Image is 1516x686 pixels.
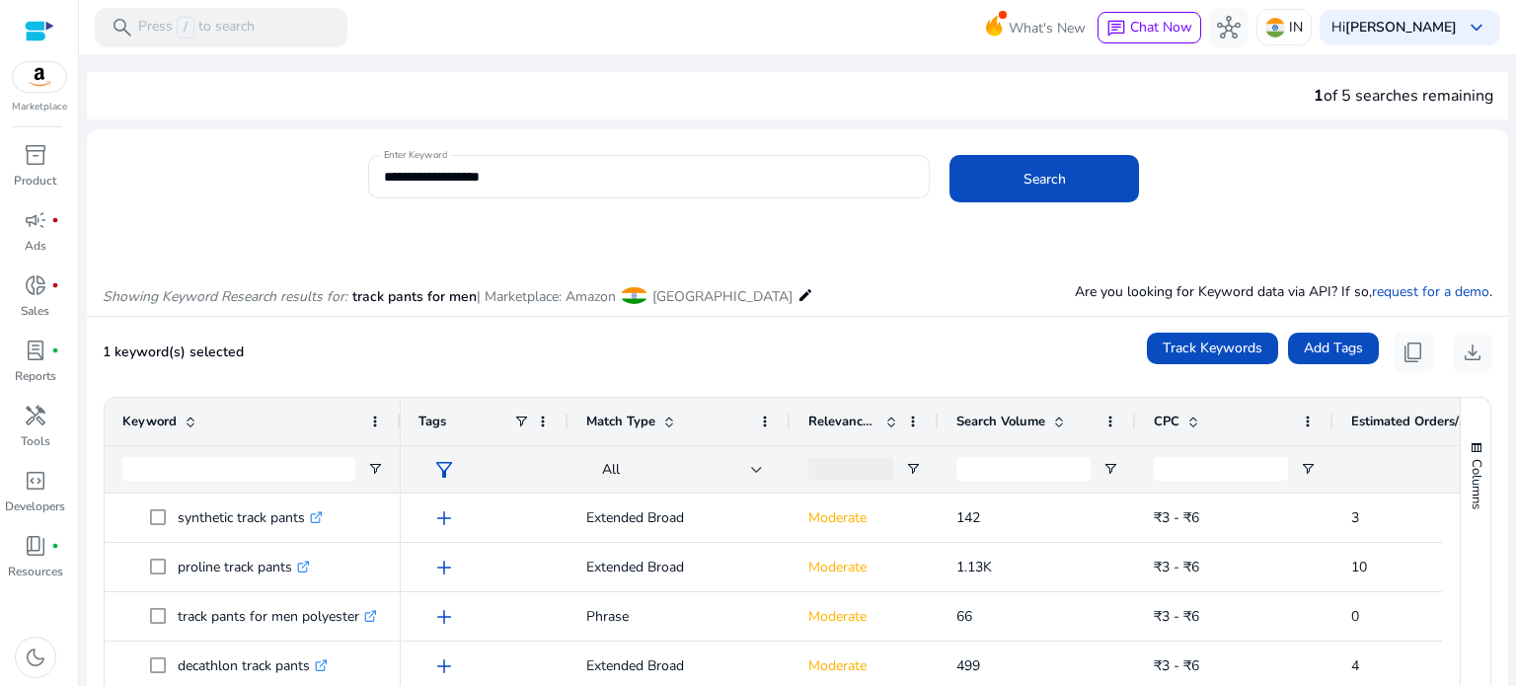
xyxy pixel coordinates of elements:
[15,367,56,385] p: Reports
[586,413,655,430] span: Match Type
[1314,85,1324,107] span: 1
[51,542,59,550] span: fiber_manual_record
[1372,282,1489,301] a: request for a demo
[138,17,255,38] p: Press to search
[1289,10,1303,44] p: IN
[797,283,813,307] mat-icon: edit
[1154,607,1199,626] span: ₹3 - ₹6
[418,413,446,430] span: Tags
[1314,84,1493,108] div: of 5 searches remaining
[1288,333,1379,364] button: Add Tags
[122,413,177,430] span: Keyword
[956,656,980,675] span: 499
[367,461,383,477] button: Open Filter Menu
[21,432,50,450] p: Tools
[1154,656,1199,675] span: ₹3 - ₹6
[12,100,67,114] p: Marketplace
[808,413,877,430] span: Relevance Score
[51,281,59,289] span: fiber_manual_record
[1163,338,1262,358] span: Track Keywords
[103,343,244,361] span: 1 keyword(s) selected
[1394,333,1433,372] button: content_copy
[1345,18,1457,37] b: [PERSON_NAME]
[14,172,56,190] p: Product
[13,62,66,92] img: amazon.svg
[178,596,377,637] p: track pants for men polyester
[24,534,47,558] span: book_4
[1106,19,1126,38] span: chat
[956,508,980,527] span: 142
[1075,281,1492,302] p: Are you looking for Keyword data via API? If so, .
[1265,18,1285,38] img: in.svg
[1351,607,1359,626] span: 0
[8,563,63,580] p: Resources
[1217,16,1241,39] span: hub
[956,457,1091,481] input: Search Volume Filter Input
[586,497,773,538] p: Extended Broad
[1351,413,1470,430] span: Estimated Orders/Month
[949,155,1139,202] button: Search
[1300,461,1316,477] button: Open Filter Menu
[956,413,1045,430] span: Search Volume
[177,17,194,38] span: /
[1461,341,1484,364] span: download
[352,287,477,306] span: track pants for men
[602,460,620,479] span: All
[384,148,447,162] mat-label: Enter Keyword
[905,461,921,477] button: Open Filter Menu
[1023,169,1066,190] span: Search
[1465,16,1488,39] span: keyboard_arrow_down
[1098,12,1201,43] button: chatChat Now
[1154,457,1288,481] input: CPC Filter Input
[111,16,134,39] span: search
[25,237,46,255] p: Ads
[51,346,59,354] span: fiber_manual_record
[24,339,47,362] span: lab_profile
[24,646,47,669] span: dark_mode
[808,547,921,587] p: Moderate
[586,596,773,637] p: Phrase
[1351,656,1359,675] span: 4
[956,607,972,626] span: 66
[432,605,456,629] span: add
[1009,11,1086,45] span: What's New
[24,208,47,232] span: campaign
[24,143,47,167] span: inventory_2
[1304,338,1363,358] span: Add Tags
[1154,413,1179,430] span: CPC
[432,556,456,579] span: add
[178,646,328,686] p: decathlon track pants
[1351,558,1367,576] span: 10
[21,302,49,320] p: Sales
[5,497,65,515] p: Developers
[432,458,456,482] span: filter_alt
[477,287,616,306] span: | Marketplace: Amazon
[51,216,59,224] span: fiber_manual_record
[1102,461,1118,477] button: Open Filter Menu
[1351,508,1359,527] span: 3
[1147,333,1278,364] button: Track Keywords
[178,497,323,538] p: synthetic track pants
[808,497,921,538] p: Moderate
[24,273,47,297] span: donut_small
[1402,341,1425,364] span: content_copy
[808,646,921,686] p: Moderate
[956,558,992,576] span: 1.13K
[1154,558,1199,576] span: ₹3 - ₹6
[808,596,921,637] p: Moderate
[1154,508,1199,527] span: ₹3 - ₹6
[1453,333,1492,372] button: download
[178,547,310,587] p: proline track pants
[103,287,347,306] i: Showing Keyword Research results for:
[432,654,456,678] span: add
[432,506,456,530] span: add
[1130,18,1192,37] span: Chat Now
[24,404,47,427] span: handyman
[586,547,773,587] p: Extended Broad
[24,469,47,493] span: code_blocks
[1331,21,1457,35] p: Hi
[1209,8,1249,47] button: hub
[586,646,773,686] p: Extended Broad
[122,457,355,481] input: Keyword Filter Input
[1468,459,1485,509] span: Columns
